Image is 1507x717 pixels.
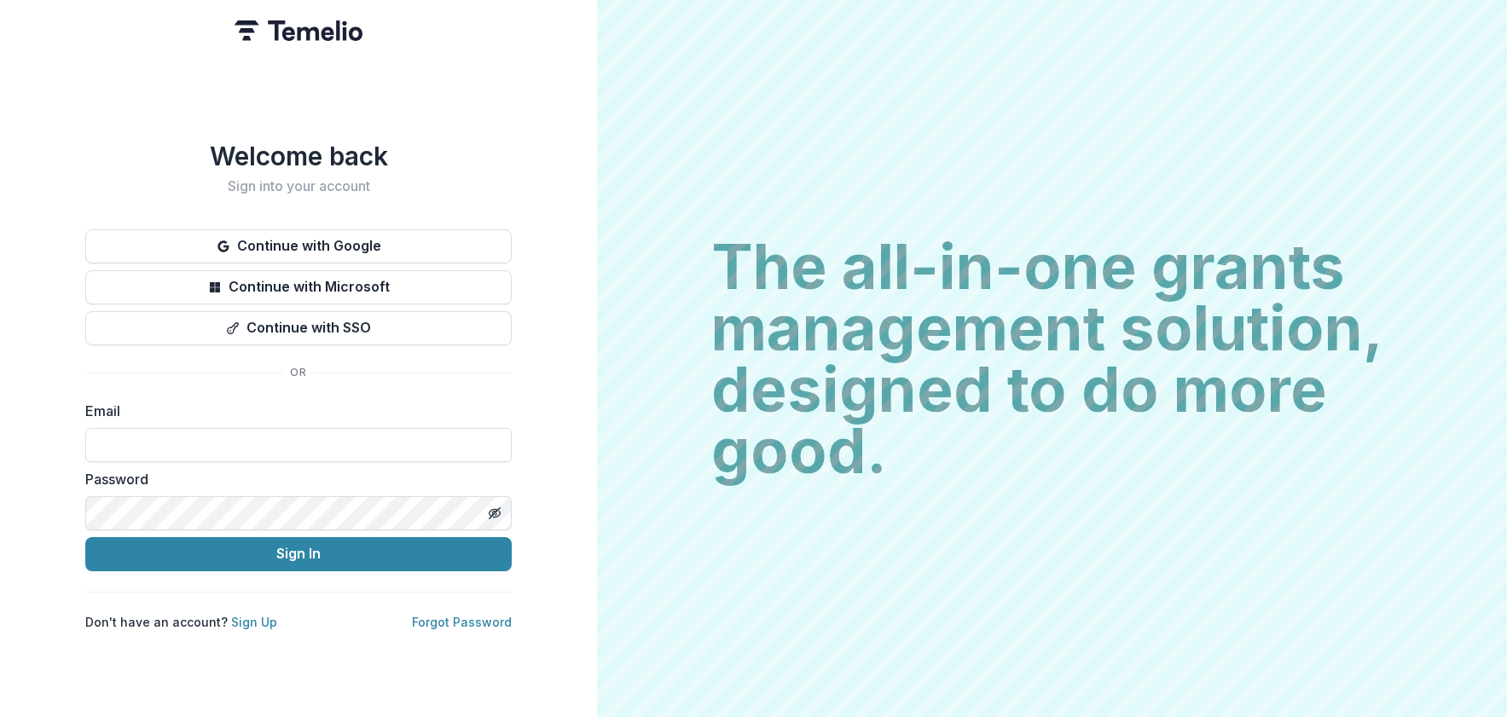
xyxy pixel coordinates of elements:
[85,311,512,345] button: Continue with SSO
[85,229,512,263] button: Continue with Google
[235,20,362,41] img: Temelio
[85,613,277,631] p: Don't have an account?
[85,469,501,489] label: Password
[85,537,512,571] button: Sign In
[481,500,508,527] button: Toggle password visibility
[412,615,512,629] a: Forgot Password
[85,141,512,171] h1: Welcome back
[231,615,277,629] a: Sign Up
[85,401,501,421] label: Email
[85,270,512,304] button: Continue with Microsoft
[85,178,512,194] h2: Sign into your account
